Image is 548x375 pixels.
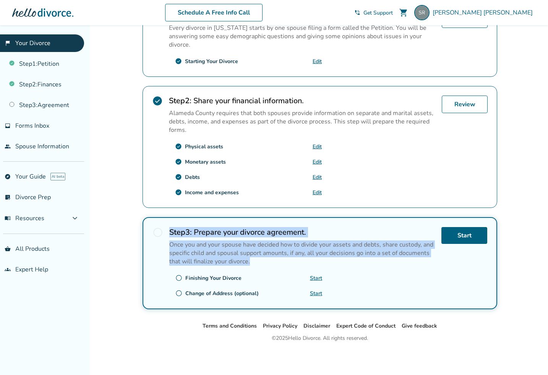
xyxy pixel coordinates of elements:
span: menu_book [5,215,11,221]
span: radio_button_unchecked [175,274,182,281]
li: Give feedback [402,321,437,331]
a: Schedule A Free Info Call [165,4,263,21]
a: Start [441,227,487,244]
span: flag_2 [5,40,11,46]
span: [PERSON_NAME] [PERSON_NAME] [433,8,536,17]
p: Every divorce in [US_STATE] starts by one spouse filing a form called the Petition. You will be a... [169,24,436,49]
span: Resources [5,214,44,222]
h2: Prepare your divorce agreement. [169,227,435,237]
p: Alameda County requires that both spouses provide information on separate and marital assets, deb... [169,109,436,134]
iframe: Chat Widget [510,338,548,375]
a: Edit [313,174,322,181]
a: Edit [313,158,322,166]
span: Get Support [363,9,393,16]
span: Forms Inbox [15,122,49,130]
a: Review [442,96,488,113]
span: shopping_basket [5,246,11,252]
span: check_circle [175,174,182,180]
span: shopping_cart [399,8,408,17]
img: sarahdelaneyross@gmail.com [414,5,430,20]
a: Start [310,274,322,282]
a: Edit [313,143,322,150]
span: check_circle [175,158,182,165]
span: check_circle [175,143,182,150]
div: Debts [185,174,200,181]
a: Start [310,290,322,297]
a: Privacy Policy [263,322,297,330]
span: radio_button_unchecked [152,227,163,238]
a: phone_in_talkGet Support [354,9,393,16]
div: Monetary assets [185,158,226,166]
strong: Step 3 : [169,227,192,237]
a: Expert Code of Conduct [336,322,396,330]
span: inbox [5,123,11,129]
a: Terms and Conditions [203,322,257,330]
span: explore [5,174,11,180]
a: Edit [313,189,322,196]
div: Income and expenses [185,189,239,196]
span: AI beta [50,173,65,180]
div: Starting Your Divorce [185,58,238,65]
div: Change of Address (optional) [185,290,259,297]
span: groups [5,266,11,273]
div: Physical assets [185,143,223,150]
span: phone_in_talk [354,10,360,16]
span: expand_more [70,214,79,223]
strong: Step 2 : [169,96,191,106]
span: check_circle [175,58,182,65]
div: Finishing Your Divorce [185,274,242,282]
a: Edit [313,58,322,65]
p: Once you and your spouse have decided how to divide your assets and debts, share custody, and spe... [169,240,435,266]
span: check_circle [152,96,163,106]
span: people [5,143,11,149]
span: radio_button_unchecked [175,290,182,297]
span: list_alt_check [5,194,11,200]
h2: Share your financial information. [169,96,436,106]
span: check_circle [175,189,182,196]
div: © 2025 Hello Divorce. All rights reserved. [272,334,368,343]
li: Disclaimer [303,321,330,331]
